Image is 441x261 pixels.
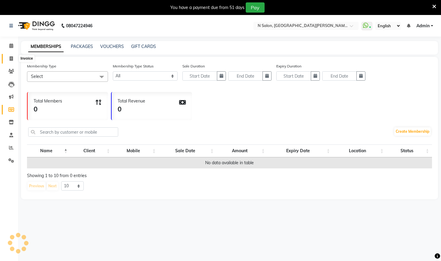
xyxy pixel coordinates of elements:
input: Start Date [182,71,217,81]
button: Previous [28,182,46,190]
span: Select [31,74,43,79]
label: Sale Duration [182,64,205,69]
th: Amount: activate to sort column ascending [217,144,268,157]
div: Invoice [19,55,34,62]
label: Membership Type Status [113,64,154,69]
label: Membership Type [27,64,56,69]
b: 08047224946 [66,17,92,34]
div: You have a payment due from 51 days [170,4,244,11]
th: Location: activate to sort column ascending [333,144,387,157]
a: VOUCHERS [100,44,124,49]
input: End Date [228,71,263,81]
th: Sale Date: activate to sort column ascending [159,144,217,157]
div: 0 [118,104,145,114]
a: MEMBERSHIPS [28,41,64,52]
div: Showing 1 to 10 from 0 entries [27,173,432,179]
label: Expiry Duration [276,64,301,69]
a: GIFT CARDS [131,44,156,49]
a: Create Membership [394,127,431,136]
input: Search by customer or mobile [28,127,118,137]
th: Expiry Date: activate to sort column ascending [268,144,333,157]
input: End Date [322,71,357,81]
span: Admin [416,23,430,29]
th: Mobile: activate to sort column ascending [113,144,159,157]
button: Next [47,182,58,190]
img: logo [15,17,56,34]
div: 0 [34,104,62,114]
th: Client: activate to sort column ascending [70,144,113,157]
button: Pay [246,2,265,13]
a: PACKAGES [71,44,93,49]
div: Total Members [34,98,62,104]
th: Status: activate to sort column ascending [386,144,432,157]
th: Name: activate to sort column descending [27,144,70,157]
td: No data available in table [27,157,432,168]
div: Total Revenue [118,98,145,104]
input: Start Date [276,71,311,81]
